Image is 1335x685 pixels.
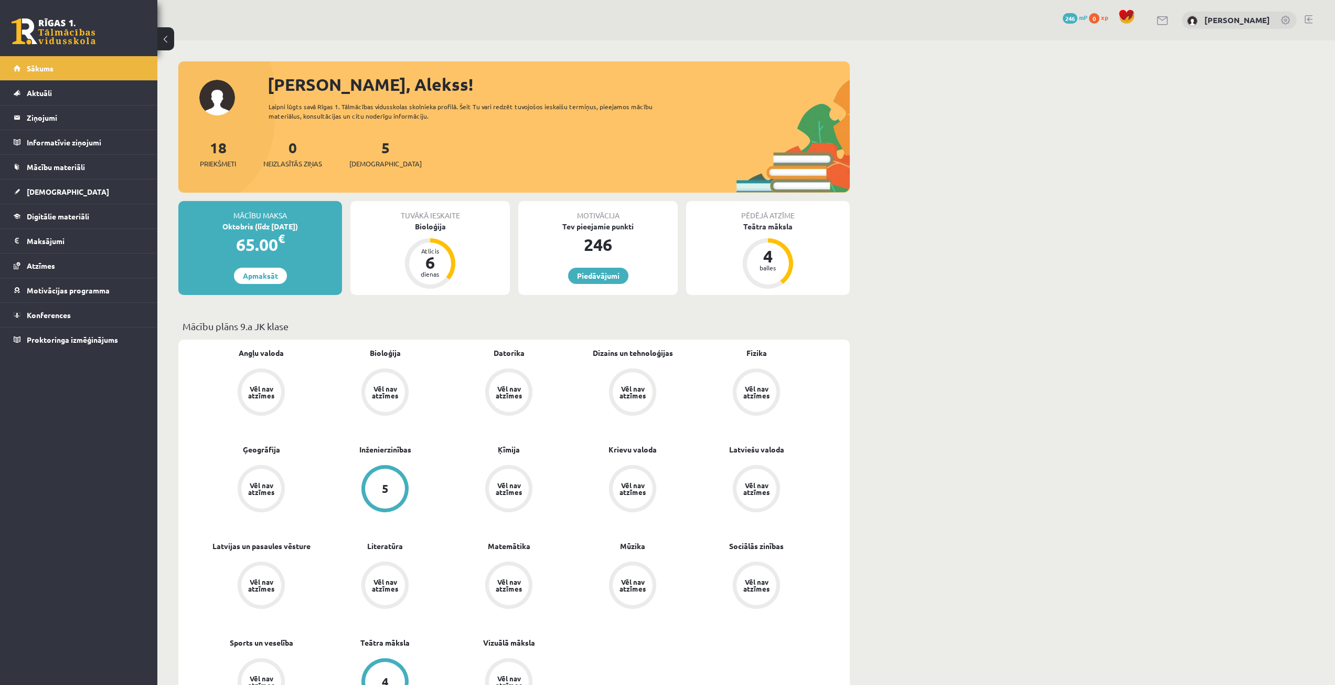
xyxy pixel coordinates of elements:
[752,265,784,271] div: balles
[686,201,850,221] div: Pēdējā atzīme
[247,385,276,399] div: Vēl nav atzīmes
[571,465,695,514] a: Vēl nav atzīmes
[1063,13,1077,24] span: 246
[414,271,446,277] div: dienas
[200,159,236,169] span: Priekšmeti
[234,268,287,284] a: Apmaksāt
[350,221,510,290] a: Bioloģija Atlicis 6 dienas
[14,56,144,80] a: Sākums
[278,231,285,246] span: €
[729,444,784,455] a: Latviešu valoda
[1204,15,1270,25] a: [PERSON_NAME]
[695,465,818,514] a: Vēl nav atzīmes
[494,347,525,359] a: Datorika
[14,106,144,130] a: Ziņojumi
[27,106,144,130] legend: Ziņojumi
[494,578,524,592] div: Vēl nav atzīmes
[199,368,323,418] a: Vēl nav atzīmes
[518,221,678,232] div: Tev pieejamie punkti
[27,187,109,196] span: [DEMOGRAPHIC_DATA]
[382,483,389,494] div: 5
[243,444,280,455] a: Ģeogrāfija
[488,541,530,552] a: Matemātika
[12,18,95,45] a: Rīgas 1. Tālmācības vidusskola
[323,368,447,418] a: Vēl nav atzīmes
[695,562,818,611] a: Vēl nav atzīmes
[370,385,400,399] div: Vēl nav atzīmes
[746,347,767,359] a: Fizika
[620,541,645,552] a: Mūzika
[518,232,678,257] div: 246
[695,368,818,418] a: Vēl nav atzīmes
[686,221,850,290] a: Teātra māksla 4 balles
[483,637,535,648] a: Vizuālā māksla
[447,465,571,514] a: Vēl nav atzīmes
[742,385,771,399] div: Vēl nav atzīmes
[1089,13,1113,22] a: 0 xp
[360,637,410,648] a: Teātra māksla
[729,541,784,552] a: Sociālās zinības
[370,578,400,592] div: Vēl nav atzīmes
[183,319,846,333] p: Mācību plāns 9.a JK klase
[447,368,571,418] a: Vēl nav atzīmes
[199,562,323,611] a: Vēl nav atzīmes
[14,328,144,352] a: Proktoringa izmēģinājums
[323,465,447,514] a: 5
[239,347,284,359] a: Angļu valoda
[27,88,52,98] span: Aktuāli
[742,482,771,496] div: Vēl nav atzīmes
[178,232,342,257] div: 65.00
[14,180,144,204] a: [DEMOGRAPHIC_DATA]
[269,102,671,121] div: Laipni lūgts savā Rīgas 1. Tālmācības vidusskolas skolnieka profilā. Šeit Tu vari redzēt tuvojošo...
[367,541,403,552] a: Literatūra
[178,221,342,232] div: Oktobris (līdz [DATE])
[742,578,771,592] div: Vēl nav atzīmes
[263,138,322,169] a: 0Neizlasītās ziņas
[571,368,695,418] a: Vēl nav atzīmes
[247,482,276,496] div: Vēl nav atzīmes
[14,155,144,179] a: Mācību materiāli
[494,482,524,496] div: Vēl nav atzīmes
[247,578,276,592] div: Vēl nav atzīmes
[14,81,144,105] a: Aktuāli
[199,465,323,514] a: Vēl nav atzīmes
[27,335,118,344] span: Proktoringa izmēģinājums
[27,162,85,172] span: Mācību materiāli
[14,130,144,154] a: Informatīvie ziņojumi
[1063,13,1087,22] a: 246 mP
[593,347,673,359] a: Dizains un tehnoloģijas
[1079,13,1087,22] span: mP
[27,286,110,295] span: Motivācijas programma
[14,254,144,278] a: Atzīmes
[494,385,524,399] div: Vēl nav atzīmes
[14,229,144,253] a: Maksājumi
[618,578,647,592] div: Vēl nav atzīmes
[447,562,571,611] a: Vēl nav atzīmes
[349,138,422,169] a: 5[DEMOGRAPHIC_DATA]
[1101,13,1108,22] span: xp
[618,385,647,399] div: Vēl nav atzīmes
[14,303,144,327] a: Konferences
[350,221,510,232] div: Bioloģija
[686,221,850,232] div: Teātra māksla
[370,347,401,359] a: Bioloģija
[14,278,144,302] a: Motivācijas programma
[414,254,446,271] div: 6
[414,248,446,254] div: Atlicis
[230,637,293,648] a: Sports un veselība
[212,541,311,552] a: Latvijas un pasaules vēsture
[618,482,647,496] div: Vēl nav atzīmes
[27,261,55,270] span: Atzīmes
[1089,13,1099,24] span: 0
[568,268,628,284] a: Piedāvājumi
[27,212,89,221] span: Digitālie materiāli
[268,72,850,97] div: [PERSON_NAME], Alekss!
[359,444,411,455] a: Inženierzinības
[14,204,144,228] a: Digitālie materiāli
[27,130,144,154] legend: Informatīvie ziņojumi
[752,248,784,265] div: 4
[263,159,322,169] span: Neizlasītās ziņas
[27,64,54,73] span: Sākums
[1187,16,1198,26] img: Alekss Kozlovskis
[608,444,657,455] a: Krievu valoda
